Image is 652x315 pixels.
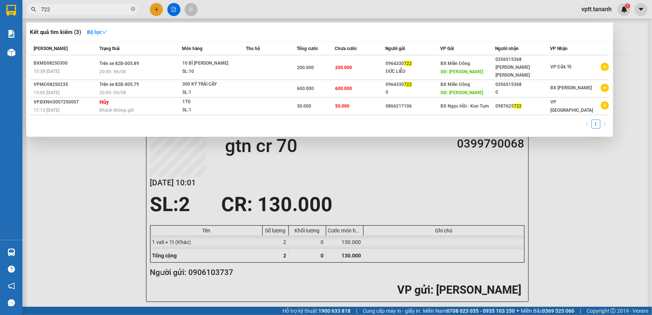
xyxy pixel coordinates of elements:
[182,80,238,89] div: 300 KÝ TRÁI CÂY
[335,86,352,91] span: 600.000
[34,46,68,51] span: [PERSON_NAME]
[182,106,238,114] div: SL: 1
[34,90,59,95] span: 15:00 [DATE]
[441,90,483,95] span: DĐ: [PERSON_NAME]
[550,85,592,90] span: BX [PERSON_NAME]
[600,120,609,129] li: Next Page
[8,282,15,290] span: notification
[441,104,489,109] span: BX Ngọc Hồi - Kon Tum
[182,46,203,51] span: Món hàng
[7,30,15,38] img: solution-icon
[404,82,412,87] span: 722
[591,120,600,129] li: 1
[8,299,15,306] span: message
[592,120,600,128] a: 1
[6,6,18,14] span: Gửi:
[585,121,589,126] span: left
[6,6,67,23] div: [PERSON_NAME]
[6,52,17,60] span: CR :
[182,89,238,97] div: SL: 1
[7,49,15,56] img: warehouse-icon
[441,69,483,74] span: DĐ: [PERSON_NAME]
[99,108,134,113] span: Khách không gửi
[441,82,470,87] span: BX Miền Đông
[441,61,470,66] span: BX Miền Đông
[99,61,139,66] span: Trên xe 82B-005.89
[495,56,550,64] div: 0356515368
[34,81,97,89] div: VPMĐ08250235
[600,120,609,129] button: right
[99,46,120,51] span: Trạng thái
[297,104,311,109] span: 50.000
[34,59,97,67] div: BXMD08250300
[583,120,591,129] button: left
[99,82,139,87] span: Trên xe 82B-005.79
[81,26,113,38] button: Bộ lọcdown
[386,46,405,51] span: Người gửi
[404,61,412,66] span: 722
[386,68,440,75] div: ĐỨC LIỄU
[102,30,107,35] span: down
[6,23,67,34] div: 0906103737
[386,81,440,89] div: 0964330
[514,104,522,109] span: 722
[335,65,352,70] span: 200.000
[131,6,135,13] span: close-circle
[495,89,550,96] div: 0
[34,98,97,106] div: VP.BXNH3007250007
[99,90,126,95] span: 20:00 - 05/08
[182,98,238,106] div: 1TG
[83,34,127,47] span: gtn cr 70
[99,69,126,74] span: 20:00 - 06/08
[99,99,109,105] strong: Hủy
[495,64,550,79] div: [PERSON_NAME] [PERSON_NAME]
[246,46,260,51] span: Thu hộ
[72,23,133,34] div: 0399790068
[297,86,314,91] span: 600.000
[440,46,454,51] span: VP Gửi
[495,46,519,51] span: Người nhận
[495,81,550,89] div: 0356515368
[386,102,440,110] div: 0866217106
[131,7,135,11] span: close-circle
[72,6,133,23] div: [PERSON_NAME]
[583,120,591,129] li: Previous Page
[601,84,609,92] span: plus-circle
[335,46,357,51] span: Chưa cước
[603,121,607,126] span: right
[495,102,550,110] div: 0987625
[601,63,609,71] span: plus-circle
[6,5,16,16] img: logo-vxr
[30,28,81,36] h3: Kết quả tìm kiếm ( 3 )
[41,5,129,13] input: Tìm tên, số ĐT hoặc mã đơn
[72,38,83,46] span: DĐ:
[72,6,90,14] span: Nhận:
[297,65,314,70] span: 200.000
[8,266,15,273] span: question-circle
[386,60,440,68] div: 0964330
[34,69,59,74] span: 15:38 [DATE]
[601,101,609,109] span: plus-circle
[335,104,349,109] span: 50.000
[34,108,59,113] span: 17:13 [DATE]
[386,89,440,96] div: 0
[31,7,36,12] span: search
[550,99,593,113] span: VP [GEOGRAPHIC_DATA]
[550,64,572,70] span: VP Đắk Tô
[7,248,15,256] img: warehouse-icon
[182,68,238,76] div: SL: 10
[550,46,568,51] span: VP Nhận
[87,29,107,35] strong: Bộ lọc
[297,46,318,51] span: Tổng cước
[182,59,238,68] div: 10 BÌ [PERSON_NAME]
[6,51,68,60] div: 130.000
